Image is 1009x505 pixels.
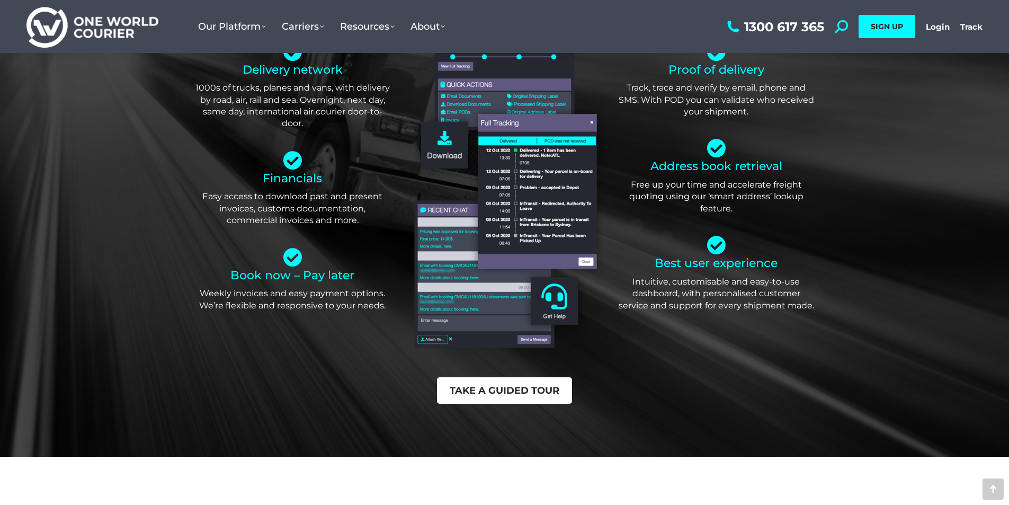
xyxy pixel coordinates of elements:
[332,10,403,43] a: Resources
[618,179,814,215] p: Free up your time and accelerate freight quoting using our ‘smart address’ lookup feature.
[655,256,778,270] span: Best user experience
[340,21,395,32] span: Resources
[282,21,324,32] span: Carriers
[403,10,453,43] a: About
[198,21,266,32] span: Our Platform
[230,268,354,282] span: Book now – Pay later
[619,277,800,311] span: Intuitive, customisable and easy-to-use dashboard, with personalised customer service and s
[410,21,445,32] span: About
[871,22,903,31] span: SIGN UP
[274,10,332,43] a: Carriers
[437,377,572,404] a: Take a guided tour
[926,22,950,32] a: Login
[650,159,782,173] span: Address book retrieval
[618,276,814,312] p: upport for every shipment made.
[263,171,322,185] span: Financials
[725,20,824,33] a: 1300 617 365
[195,82,391,130] p: 1000s of trucks, planes and vans, with delivery by road, air, rail and sea. Overnight, next day, ...
[26,5,158,48] img: One World Courier
[243,63,343,77] span: Delivery network
[960,22,983,32] a: Track
[190,10,274,43] a: Our Platform
[618,82,814,118] p: Track, trace and verify by email, phone and SMS. With POD you can validate who received your ship...
[195,191,391,226] p: Easy access to download past and present invoices, customs documentation, commercial invoices and...
[668,63,764,77] span: Proof of delivery
[859,15,915,38] a: SIGN UP
[195,288,391,312] p: Weekly invoices and easy payment options. We’re flexible and responsive to your needs.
